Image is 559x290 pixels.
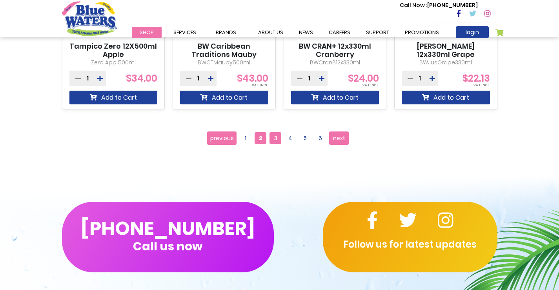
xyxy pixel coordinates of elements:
a: Tampico Zero 12X500ml Apple [69,42,158,59]
a: previous [207,131,237,145]
a: 1 [240,132,251,144]
p: Zero App 500ml [69,58,158,67]
span: next [333,132,345,144]
p: BWCranB12x330ml [291,58,379,67]
a: 3 [269,132,281,144]
p: BWCTMauby500ml [180,58,268,67]
span: $34.00 [126,72,157,85]
button: Add to Cart [402,91,490,104]
span: previous [210,132,234,144]
span: Call Now : [400,1,427,9]
button: Add to Cart [291,91,379,104]
a: support [358,27,397,38]
a: News [291,27,321,38]
span: 2 [255,132,266,144]
span: Brands [216,29,236,36]
a: Promotions [397,27,447,38]
button: Add to Cart [180,91,268,104]
a: next [329,131,349,145]
button: [PHONE_NUMBER]Call us now [62,202,274,272]
a: login [456,26,489,38]
a: [PERSON_NAME] 12x330ml Grape [402,42,490,59]
a: careers [321,27,358,38]
a: BW CRAN+ 12x330ml Cranberry [291,42,379,59]
a: about us [250,27,291,38]
span: Shop [140,29,154,36]
p: Follow us for latest updates [323,237,497,252]
a: store logo [62,1,117,36]
span: $24.00 [348,72,379,85]
a: 5 [299,132,311,144]
a: 4 [284,132,296,144]
a: BW Caribbean Traditions Mauby 12x500ml [180,42,268,67]
span: $22.13 [462,72,490,85]
span: Call us now [133,244,202,248]
button: Add to Cart [69,91,158,104]
span: Services [173,29,196,36]
a: 6 [314,132,326,144]
p: [PHONE_NUMBER] [400,1,478,9]
span: $43.00 [237,72,268,85]
p: BWJusGrape330ml [402,58,490,67]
